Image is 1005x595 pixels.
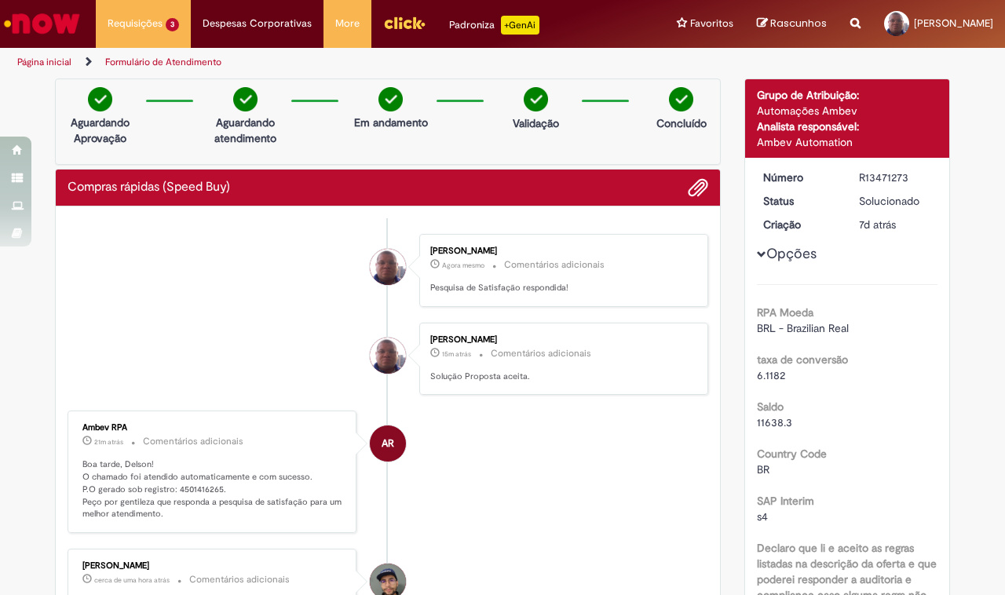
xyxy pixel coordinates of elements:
[88,87,112,111] img: check-circle-green.png
[68,181,230,195] h2: Compras rápidas (Speed Buy) Histórico de tíquete
[757,16,827,31] a: Rascunhos
[383,11,426,35] img: click_logo_yellow_360x200.png
[82,458,344,520] p: Boa tarde, Delson! O chamado foi atendido automaticamente e com sucesso. P.O gerado sob registro:...
[757,462,769,476] span: BR
[233,87,258,111] img: check-circle-green.png
[757,134,938,150] div: Ambev Automation
[370,425,406,462] div: Ambev RPA
[656,115,707,131] p: Concluído
[442,349,471,359] time: 08/09/2025 13:17:17
[370,338,406,374] div: Delson Francisco De Sousa
[757,447,827,461] b: Country Code
[524,87,548,111] img: check-circle-green.png
[82,561,344,571] div: [PERSON_NAME]
[449,16,539,35] div: Padroniza
[751,170,848,185] dt: Número
[757,494,814,508] b: SAP Interim
[430,335,692,345] div: [PERSON_NAME]
[688,177,708,198] button: Adicionar anexos
[859,217,932,232] div: 02/09/2025 09:42:29
[859,217,896,232] time: 02/09/2025 09:42:29
[108,16,163,31] span: Requisições
[859,217,896,232] span: 7d atrás
[770,16,827,31] span: Rascunhos
[94,437,123,447] time: 08/09/2025 13:10:56
[94,575,170,585] time: 08/09/2025 12:05:59
[751,217,848,232] dt: Criação
[430,371,692,383] p: Solução Proposta aceita.
[757,415,792,429] span: 11638.3
[207,115,283,146] p: Aguardando atendimento
[859,193,932,209] div: Solucionado
[378,87,403,111] img: check-circle-green.png
[757,305,813,319] b: RPA Moeda
[442,261,484,270] time: 08/09/2025 13:31:59
[12,48,658,77] ul: Trilhas de página
[690,16,733,31] span: Favoritos
[757,321,849,335] span: BRL - Brazilian Real
[757,103,938,119] div: Automações Ambev
[203,16,312,31] span: Despesas Corporativas
[2,8,82,39] img: ServiceNow
[442,349,471,359] span: 15m atrás
[94,437,123,447] span: 21m atrás
[370,249,406,285] div: Delson Francisco De Sousa
[504,258,605,272] small: Comentários adicionais
[751,193,848,209] dt: Status
[105,56,221,68] a: Formulário de Atendimento
[757,87,938,103] div: Grupo de Atribuição:
[62,115,138,146] p: Aguardando Aprovação
[430,246,692,256] div: [PERSON_NAME]
[17,56,71,68] a: Página inicial
[94,575,170,585] span: cerca de uma hora atrás
[757,400,784,414] b: Saldo
[513,115,559,131] p: Validação
[859,170,932,185] div: R13471273
[189,573,290,586] small: Comentários adicionais
[166,18,179,31] span: 3
[335,16,360,31] span: More
[430,282,692,294] p: Pesquisa de Satisfação respondida!
[501,16,539,35] p: +GenAi
[382,425,394,462] span: AR
[914,16,993,30] span: [PERSON_NAME]
[442,261,484,270] span: Agora mesmo
[354,115,428,130] p: Em andamento
[143,435,243,448] small: Comentários adicionais
[757,509,768,524] span: s4
[757,368,785,382] span: 6.1182
[491,347,591,360] small: Comentários adicionais
[669,87,693,111] img: check-circle-green.png
[82,423,344,433] div: Ambev RPA
[757,352,848,367] b: taxa de conversão
[757,119,938,134] div: Analista responsável:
